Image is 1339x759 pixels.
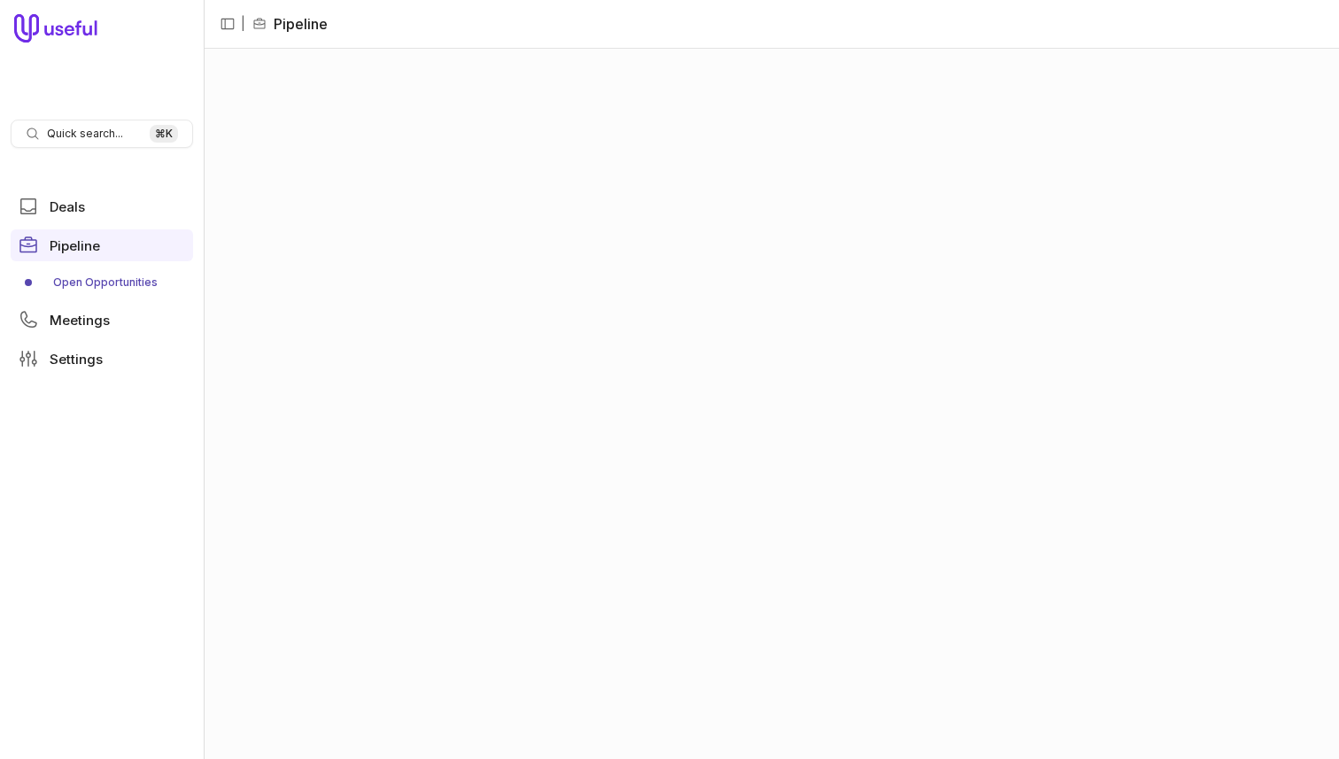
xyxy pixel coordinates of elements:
span: Pipeline [50,239,100,252]
kbd: ⌘ K [150,125,178,143]
span: | [241,13,245,35]
a: Settings [11,343,193,375]
button: Collapse sidebar [214,11,241,37]
li: Pipeline [252,13,328,35]
span: Settings [50,352,103,366]
a: Pipeline [11,229,193,261]
span: Quick search... [47,127,123,141]
div: Pipeline submenu [11,268,193,297]
span: Meetings [50,314,110,327]
a: Open Opportunities [11,268,193,297]
a: Deals [11,190,193,222]
span: Deals [50,200,85,213]
a: Meetings [11,304,193,336]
